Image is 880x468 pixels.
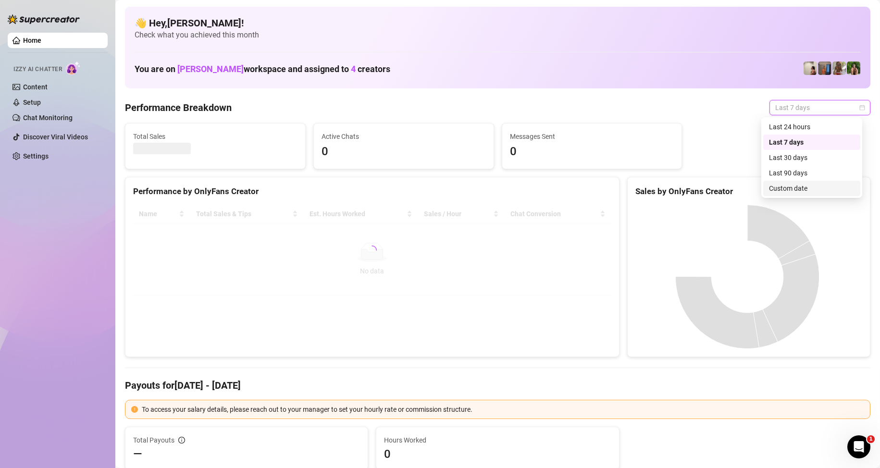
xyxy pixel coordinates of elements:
div: Last 30 days [763,150,860,165]
span: Total Payouts [133,435,174,445]
span: 0 [384,446,611,462]
a: Discover Viral Videos [23,133,88,141]
img: Nathaniel [832,62,846,75]
span: Check what you achieved this month [135,30,861,40]
span: [PERSON_NAME] [177,64,244,74]
a: Chat Monitoring [23,114,73,122]
div: Sales by OnlyFans Creator [635,185,862,198]
img: logo-BBDzfeDw.svg [8,14,80,24]
a: Settings [23,152,49,160]
div: Custom date [769,183,855,194]
img: Wayne [818,62,831,75]
h4: Payouts for [DATE] - [DATE] [125,379,870,392]
span: exclamation-circle [131,406,138,413]
div: Last 30 days [769,152,855,163]
div: Last 24 hours [763,119,860,135]
span: Total Sales [133,131,297,142]
span: 4 [351,64,356,74]
span: Hours Worked [384,435,611,445]
span: 0 [510,143,674,161]
h4: Performance Breakdown [125,101,232,114]
div: To access your salary details, please reach out to your manager to set your hourly rate or commis... [142,404,864,415]
span: Last 7 days [775,100,865,115]
div: Custom date [763,181,860,196]
span: Messages Sent [510,131,674,142]
img: Ralphy [804,62,817,75]
div: Last 90 days [769,168,855,178]
span: 1 [867,435,875,443]
span: info-circle [178,437,185,443]
span: calendar [859,105,865,111]
a: Setup [23,99,41,106]
span: — [133,446,142,462]
span: Active Chats [322,131,486,142]
div: Performance by OnlyFans Creator [133,185,611,198]
div: Last 7 days [769,137,855,148]
iframe: Intercom live chat [847,435,870,458]
img: AI Chatter [66,61,81,75]
a: Home [23,37,41,44]
a: Content [23,83,48,91]
h4: 👋 Hey, [PERSON_NAME] ! [135,16,861,30]
span: Izzy AI Chatter [13,65,62,74]
h1: You are on workspace and assigned to creators [135,64,390,74]
img: Nathaniel [847,62,860,75]
div: Last 7 days [763,135,860,150]
div: Last 90 days [763,165,860,181]
span: loading [367,245,377,256]
div: Last 24 hours [769,122,855,132]
span: 0 [322,143,486,161]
